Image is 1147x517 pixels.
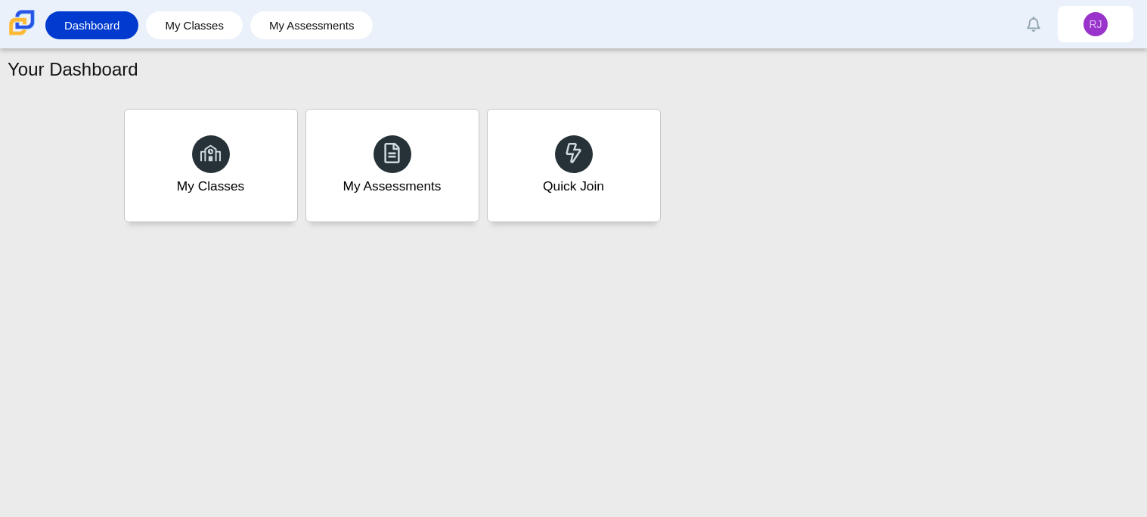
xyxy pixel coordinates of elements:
div: My Classes [177,177,245,196]
a: Carmen School of Science & Technology [6,28,38,41]
a: My Assessments [305,109,479,222]
a: My Classes [124,109,298,222]
a: Alerts [1017,8,1050,41]
h1: Your Dashboard [8,57,138,82]
div: My Assessments [343,177,442,196]
a: My Assessments [258,11,366,39]
a: RJ [1058,6,1133,42]
a: My Classes [153,11,235,39]
span: RJ [1089,19,1102,29]
img: Carmen School of Science & Technology [6,7,38,39]
div: Quick Join [543,177,604,196]
a: Dashboard [53,11,131,39]
a: Quick Join [487,109,661,222]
